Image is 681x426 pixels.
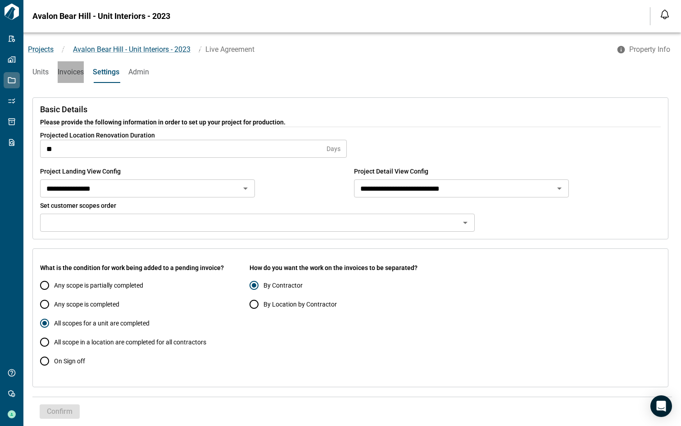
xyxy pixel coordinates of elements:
[205,45,254,54] span: Live Agreement
[40,132,155,139] span: Projected Location Renovation Duration
[40,118,661,127] span: Please provide the following information in order to set up your project for production.
[611,41,677,58] button: Property Info
[239,182,252,195] button: Open
[263,300,337,309] span: By Location by Contractor
[327,144,340,153] span: Days
[23,61,681,83] div: base tabs
[54,338,206,347] span: All scope in a location are completed for all contractors
[32,12,170,21] span: Avalon Bear Hill - Unit Interiors - 2023
[459,216,472,229] button: Open
[23,44,611,55] nav: breadcrumb
[40,168,121,175] span: Project Landing View Config
[58,68,84,77] span: Invoices
[354,168,428,175] span: Project Detail View Config
[40,263,242,272] span: What is the condition for work being added to a pending invoice?
[553,182,566,195] button: Open
[32,68,49,77] span: Units
[40,202,116,209] span: Set customer scopes order
[128,68,149,77] span: Admin
[658,7,672,22] button: Open notification feed
[54,319,150,328] span: All scopes for a unit are completed
[629,45,670,54] span: Property Info
[250,263,452,272] span: How do you want the work on the invoices to be separated?
[263,281,303,290] span: By Contractor
[73,45,191,54] span: Avalon Bear Hill - Unit Interiors - 2023
[54,281,143,290] span: Any scope is partially completed
[650,395,672,417] div: Open Intercom Messenger
[54,357,85,366] span: On Sign off
[93,68,119,77] span: Settings
[40,105,661,114] span: Basic Details
[54,300,119,309] span: Any scope is completed
[28,45,54,54] a: Projects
